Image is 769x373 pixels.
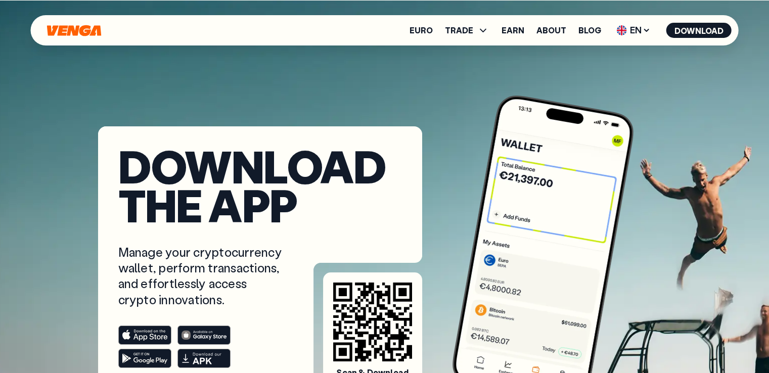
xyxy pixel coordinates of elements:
[666,23,732,38] button: Download
[536,26,566,34] a: About
[118,244,284,307] p: Manage your cryptocurrency wallet, perform transactions, and effortlessly access crypto innovations.
[46,25,103,36] svg: Home
[445,24,489,36] span: TRADE
[613,22,654,38] span: EN
[410,26,433,34] a: Euro
[617,25,627,35] img: flag-uk
[578,26,601,34] a: Blog
[118,147,402,224] h1: Download the app
[502,26,524,34] a: Earn
[445,26,473,34] span: TRADE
